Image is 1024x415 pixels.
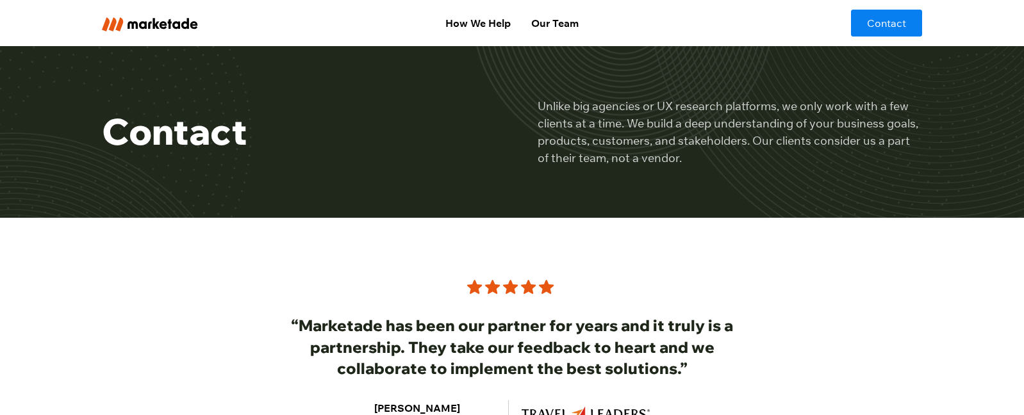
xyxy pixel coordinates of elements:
h1: Contact [102,110,486,153]
h3: “Marketade has been our partner for years and it truly is a partnership. They take our feedback t... [266,315,758,380]
p: Unlike big agencies or UX research platforms, we only work with a few clients at a time. We build... [538,97,922,167]
a: How We Help [435,10,521,36]
a: Contact [851,10,922,37]
a: Our Team [521,10,589,36]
